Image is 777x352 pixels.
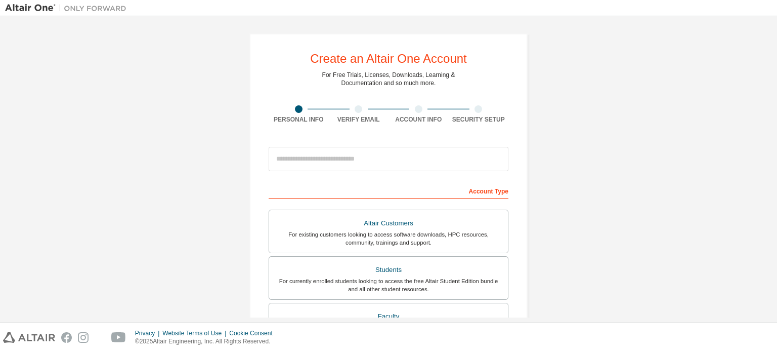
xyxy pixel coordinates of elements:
img: youtube.svg [111,332,126,343]
div: Verify Email [329,115,389,124]
div: For existing customers looking to access software downloads, HPC resources, community, trainings ... [275,230,502,247]
div: Altair Customers [275,216,502,230]
img: altair_logo.svg [3,332,55,343]
div: Personal Info [269,115,329,124]
div: Website Terms of Use [162,329,229,337]
div: Create an Altair One Account [310,53,467,65]
div: Privacy [135,329,162,337]
div: For currently enrolled students looking to access the free Altair Student Edition bundle and all ... [275,277,502,293]
div: Account Type [269,182,508,199]
p: © 2025 Altair Engineering, Inc. All Rights Reserved. [135,337,279,346]
div: Security Setup [449,115,509,124]
img: facebook.svg [61,332,72,343]
div: Faculty [275,309,502,324]
div: Students [275,263,502,277]
img: Altair One [5,3,132,13]
img: instagram.svg [78,332,89,343]
div: Cookie Consent [229,329,278,337]
div: For Free Trials, Licenses, Downloads, Learning & Documentation and so much more. [322,71,455,87]
div: Account Info [388,115,449,124]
